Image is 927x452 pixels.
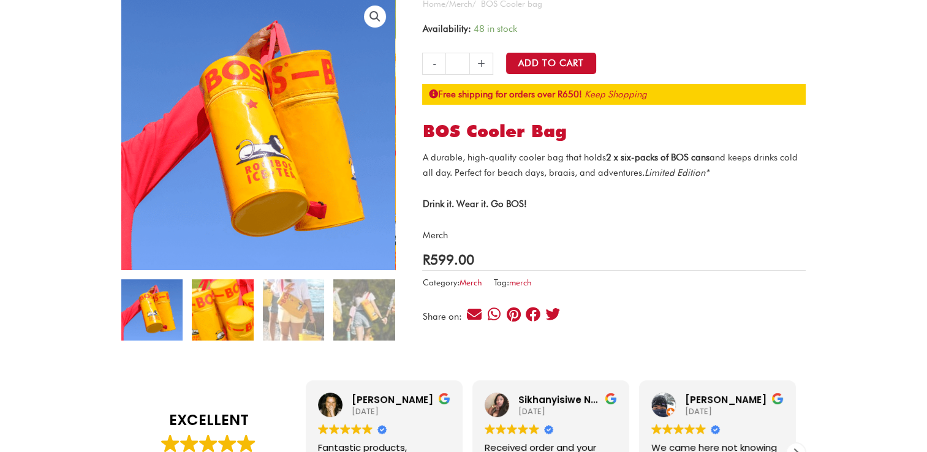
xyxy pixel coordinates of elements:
img: bos cooler bag [333,279,395,341]
span: Category: [422,275,482,290]
img: Sikhanyisiwe Ndebele profile picture [485,393,509,417]
a: Merch [459,277,482,287]
span: A durable, high-quality cooler bag that holds and keeps drinks cold all day. Perfect for beach da... [422,152,797,178]
span: Availability: [422,23,471,34]
bdi: 599.00 [422,251,474,268]
div: Share on facebook [525,306,542,323]
img: Google [662,424,673,434]
a: + [470,53,493,75]
div: [DATE] [685,406,784,417]
img: Google [529,424,539,434]
div: Share on whatsapp [486,306,502,323]
em: Limited Edition* [644,167,708,178]
img: Simpson T. profile picture [651,393,676,417]
input: Product quantity [445,53,469,75]
img: Google [771,393,784,405]
img: Google [507,424,517,434]
p: Merch [422,228,806,243]
strong: 2 x six-packs of BOS cans [605,152,709,163]
div: Share on: [422,312,466,322]
img: Google [362,424,373,434]
img: Google [438,393,450,405]
img: Google [496,424,506,434]
a: merch [509,277,531,287]
div: [PERSON_NAME] [685,393,784,406]
div: [DATE] [518,406,617,417]
div: Share on pinterest [505,306,522,323]
div: Share on email [466,306,483,323]
img: Lauren Berrington profile picture [318,393,342,417]
span: 48 in stock [473,23,516,34]
img: Google [340,424,350,434]
img: Google [695,424,706,434]
img: bos cooler bag [263,279,324,341]
img: bos cooler bag [121,279,183,341]
div: [PERSON_NAME] [352,393,450,406]
img: Google [518,424,528,434]
img: Google [485,424,495,434]
img: bos cooler bag [192,279,253,341]
img: Google [329,424,339,434]
div: Sikhanyisiwe Ndebele [518,393,617,406]
strong: EXCELLENT [134,410,284,431]
strong: Drink it. Wear it. Go BOS! [422,198,526,209]
img: Google [605,393,617,405]
strong: Free shipping for orders over R650! [428,89,581,100]
a: View full-screen image gallery [364,6,386,28]
div: [DATE] [352,406,450,417]
img: Google [673,424,684,434]
div: Share on twitter [545,306,561,323]
img: Google [351,424,361,434]
h1: BOS Cooler bag [422,121,806,142]
img: Google [651,424,662,434]
img: Google [684,424,695,434]
a: - [422,53,445,75]
a: Keep Shopping [584,89,646,100]
img: Google [318,424,328,434]
button: Add to Cart [506,53,596,74]
span: R [422,251,429,268]
span: Tag: [493,275,531,290]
